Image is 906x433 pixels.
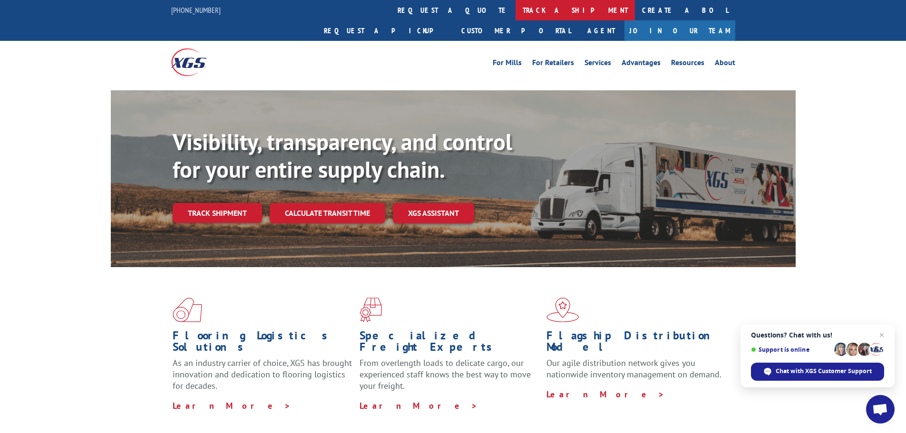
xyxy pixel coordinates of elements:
[454,20,578,41] a: Customer Portal
[578,20,624,41] a: Agent
[546,389,665,400] a: Learn More >
[360,400,478,411] a: Learn More >
[393,203,474,223] a: XGS ASSISTANT
[546,357,721,380] span: Our agile distribution network gives you nationwide inventory management on demand.
[532,59,574,69] a: For Retailers
[173,400,291,411] a: Learn More >
[585,59,611,69] a: Services
[270,203,385,223] a: Calculate transit time
[876,329,887,341] span: Close chat
[173,298,202,322] img: xgs-icon-total-supply-chain-intelligence-red
[776,367,872,375] span: Chat with XGS Customer Support
[360,330,539,357] h1: Specialized Freight Experts
[546,298,579,322] img: xgs-icon-flagship-distribution-model-red
[751,346,831,353] span: Support is online
[493,59,522,69] a: For Mills
[173,330,352,357] h1: Flooring Logistics Solutions
[751,331,884,339] span: Questions? Chat with us!
[360,298,382,322] img: xgs-icon-focused-on-flooring-red
[173,127,512,184] b: Visibility, transparency, and control for your entire supply chain.
[751,363,884,381] div: Chat with XGS Customer Support
[360,357,539,400] p: From overlength loads to delicate cargo, our experienced staff knows the best way to move your fr...
[171,5,221,15] a: [PHONE_NUMBER]
[624,20,735,41] a: Join Our Team
[671,59,704,69] a: Resources
[546,330,726,357] h1: Flagship Distribution Model
[622,59,661,69] a: Advantages
[866,395,895,423] div: Open chat
[317,20,454,41] a: Request a pickup
[715,59,735,69] a: About
[173,203,262,223] a: Track shipment
[173,357,352,391] span: As an industry carrier of choice, XGS has brought innovation and dedication to flooring logistics...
